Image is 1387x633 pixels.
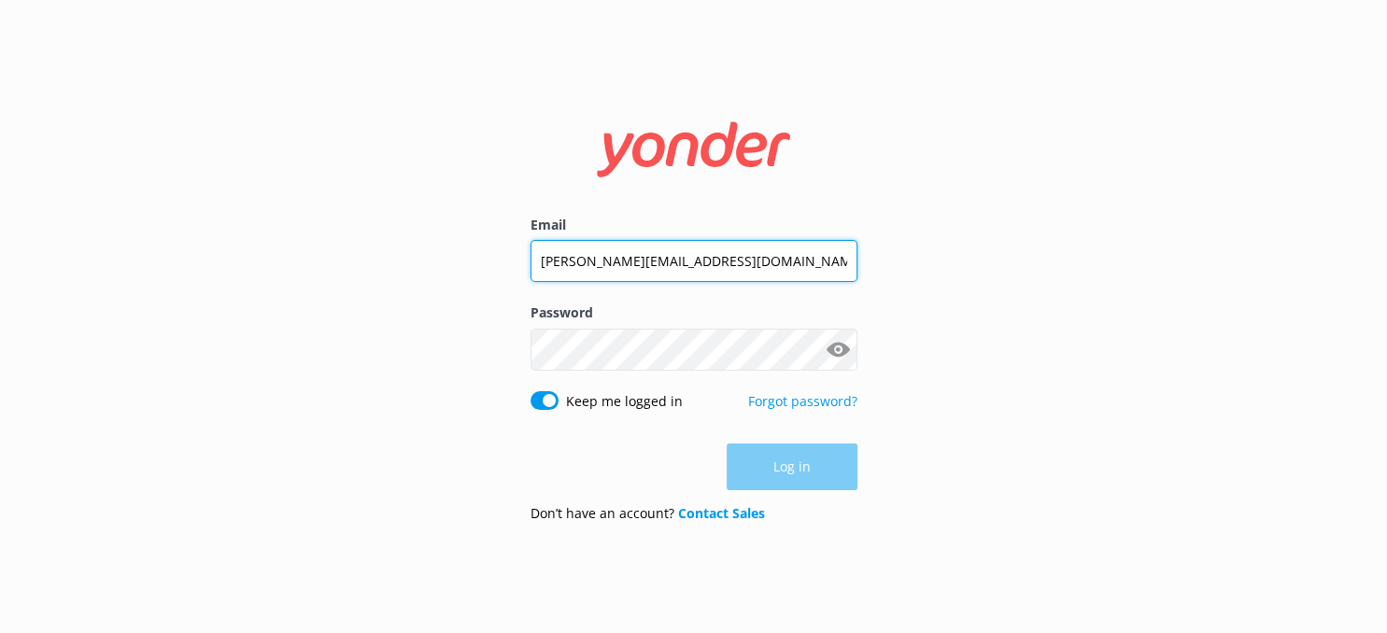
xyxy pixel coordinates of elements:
label: Password [531,302,857,323]
label: Keep me logged in [566,391,683,412]
a: Forgot password? [748,392,857,410]
label: Email [531,215,857,235]
a: Contact Sales [678,504,765,522]
input: user@emailaddress.com [531,240,857,282]
button: Show password [820,331,857,368]
p: Don’t have an account? [531,503,765,524]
